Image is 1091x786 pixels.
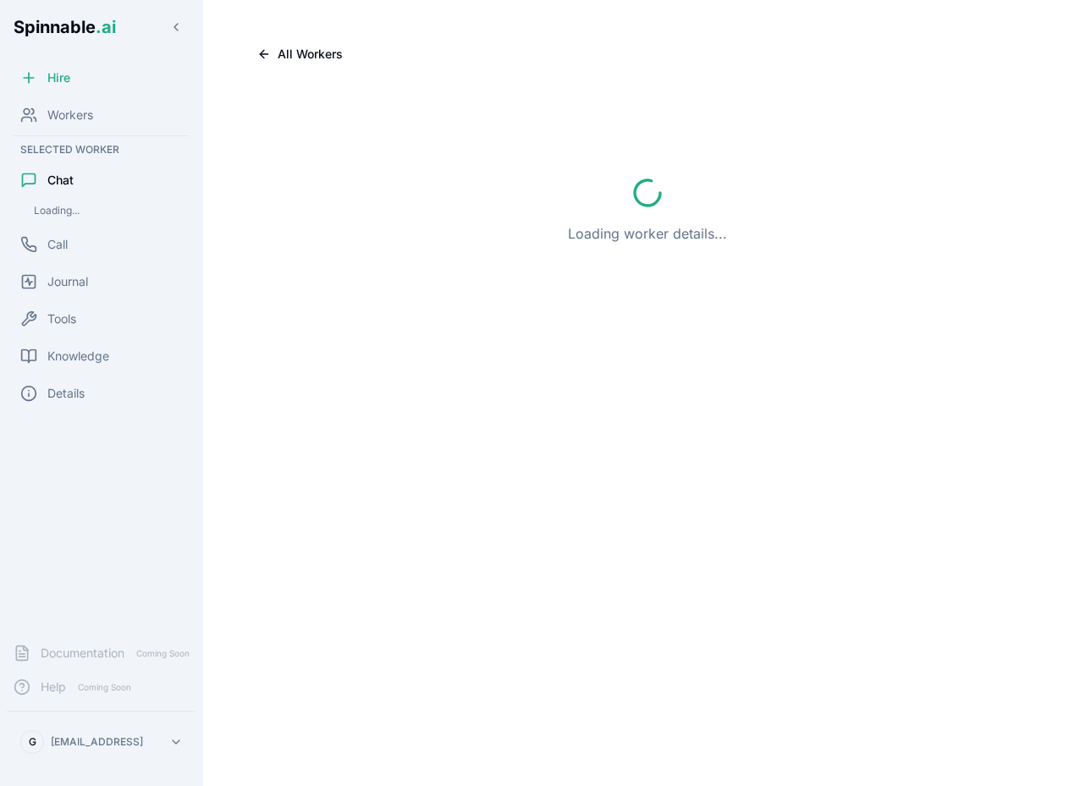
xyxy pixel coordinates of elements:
span: Spinnable [14,17,116,37]
p: [EMAIL_ADDRESS] [51,735,143,749]
span: Journal [47,273,88,290]
button: G[EMAIL_ADDRESS] [14,725,190,759]
div: Selected Worker [7,140,196,160]
span: Knowledge [47,348,109,365]
span: Documentation [41,645,124,662]
span: Coming Soon [131,646,195,662]
span: Coming Soon [73,679,136,695]
span: Details [47,385,85,402]
span: .ai [96,17,116,37]
button: All Workers [244,41,356,68]
span: Help [41,679,66,695]
p: Loading worker details... [568,223,727,244]
span: Chat [47,172,74,189]
div: Loading... [27,201,190,221]
span: Hire [47,69,70,86]
span: Call [47,236,68,253]
span: G [29,735,36,749]
span: Tools [47,311,76,327]
span: Workers [47,107,93,124]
